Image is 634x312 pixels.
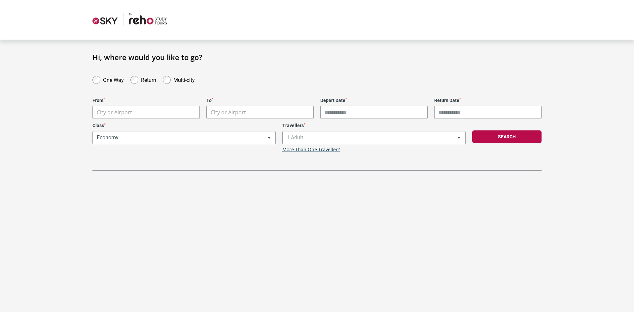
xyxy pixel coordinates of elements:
[282,131,466,144] span: 1 Adult
[282,147,340,153] a: More Than One Traveller?
[103,75,124,83] label: One Way
[92,123,276,128] label: Class
[206,98,314,103] label: To
[472,130,542,143] button: Search
[282,123,466,128] label: Travellers
[207,106,313,119] span: City or Airport
[320,98,428,103] label: Depart Date
[141,75,156,83] label: Return
[97,109,132,116] span: City or Airport
[92,53,542,61] h1: Hi, where would you like to go?
[283,131,465,144] span: 1 Adult
[93,131,275,144] span: Economy
[92,98,200,103] label: From
[211,109,246,116] span: City or Airport
[173,75,195,83] label: Multi-city
[434,98,542,103] label: Return Date
[92,131,276,144] span: Economy
[93,106,199,119] span: City or Airport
